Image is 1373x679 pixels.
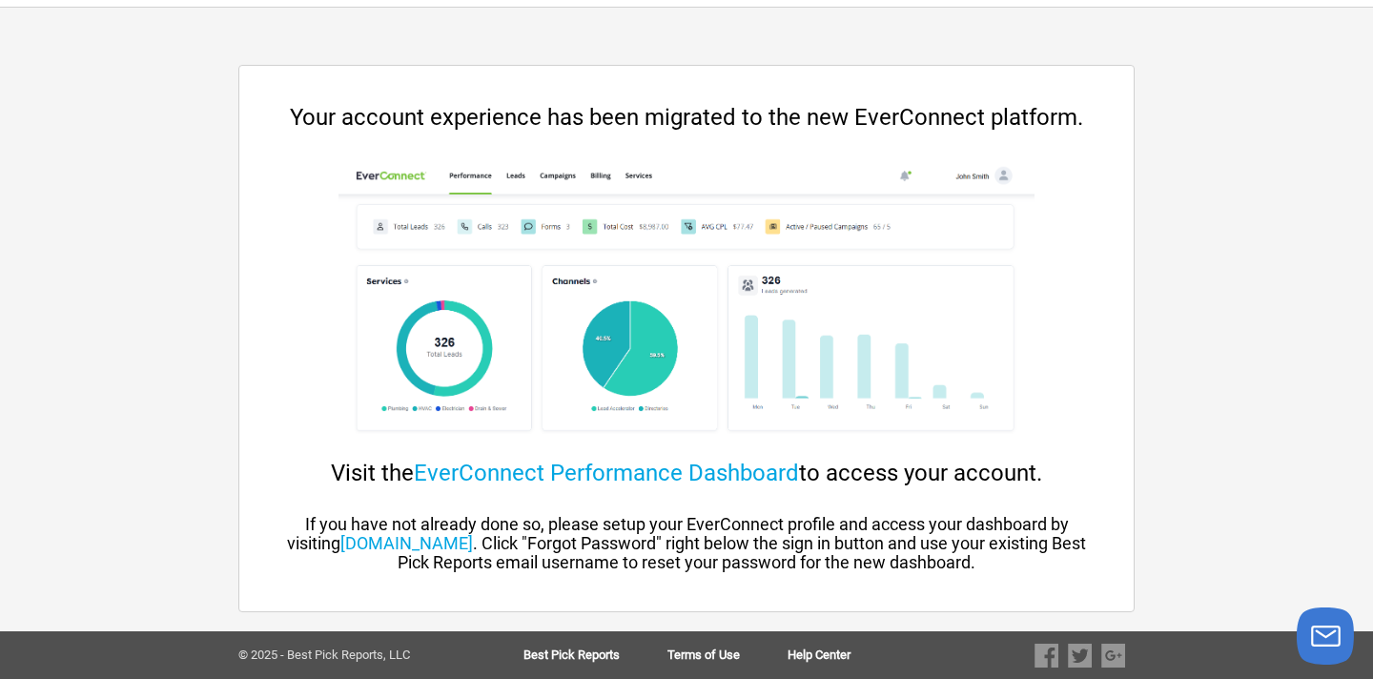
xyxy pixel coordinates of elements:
[277,104,1096,131] div: Your account experience has been migrated to the new EverConnect platform.
[523,648,667,662] a: Best Pick Reports
[340,533,473,553] a: [DOMAIN_NAME]
[338,159,1034,445] img: cp-dashboard.png
[238,648,462,662] div: © 2025 - Best Pick Reports, LLC
[414,460,799,486] a: EverConnect Performance Dashboard
[788,648,850,662] a: Help Center
[277,515,1096,572] div: If you have not already done so, please setup your EverConnect profile and access your dashboard ...
[1297,607,1354,665] button: Launch chat
[667,648,788,662] a: Terms of Use
[277,460,1096,486] div: Visit the to access your account.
